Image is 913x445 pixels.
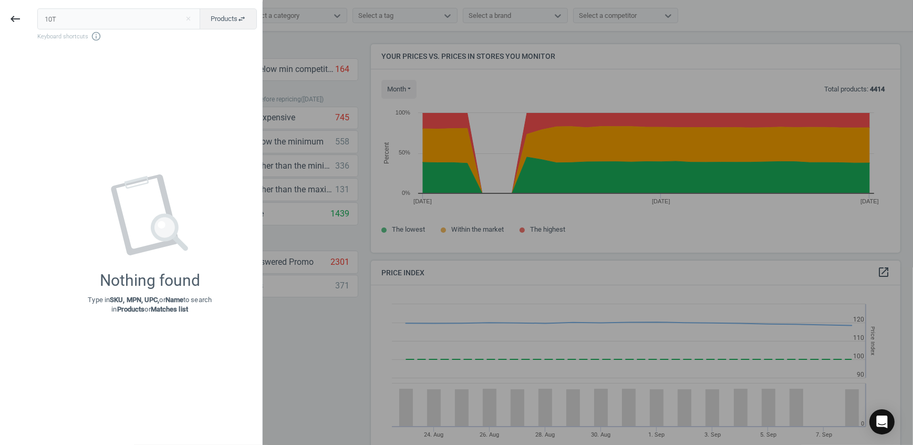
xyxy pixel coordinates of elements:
[869,409,895,434] div: Open Intercom Messenger
[180,14,196,24] button: Close
[151,305,188,313] strong: Matches list
[3,7,27,32] button: keyboard_backspace
[37,31,257,42] span: Keyboard shortcuts
[117,305,145,313] strong: Products
[100,271,200,290] div: Nothing found
[88,295,212,314] p: Type in or to search in or
[91,31,101,42] i: info_outline
[211,14,246,24] span: Products
[110,296,159,304] strong: SKU, MPN, UPC,
[200,8,257,29] button: Productsswap_horiz
[37,8,201,29] input: Enter the SKU or product name
[165,296,183,304] strong: Name
[237,15,246,23] i: swap_horiz
[9,13,22,25] i: keyboard_backspace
